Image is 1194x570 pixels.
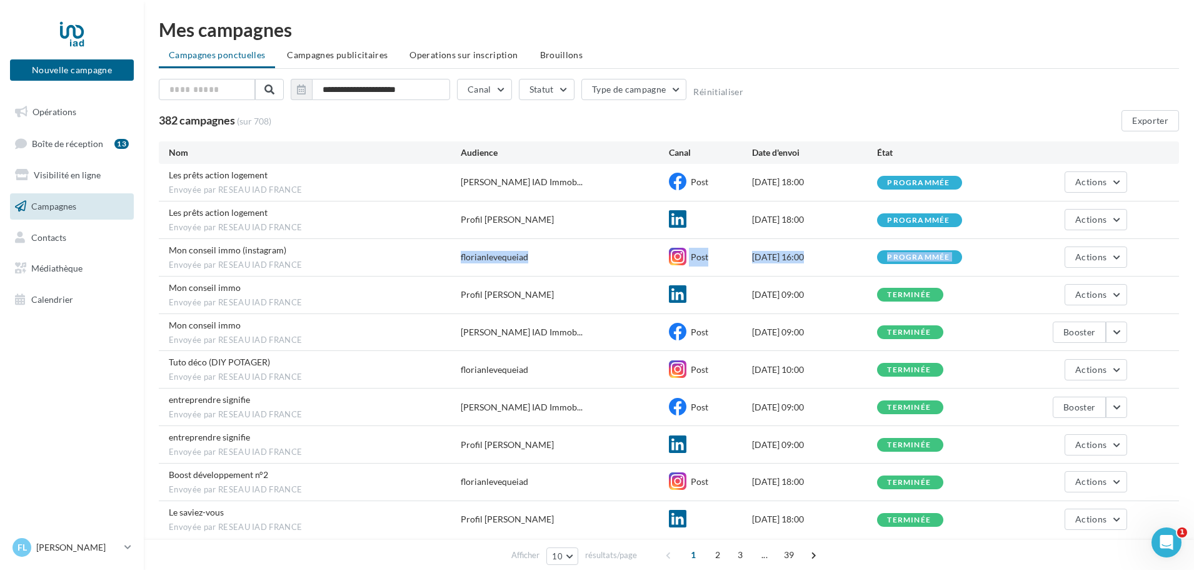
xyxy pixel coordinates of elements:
div: État [877,146,1002,159]
button: Actions [1065,471,1127,492]
a: Boîte de réception13 [8,130,136,157]
span: ... [755,545,775,565]
div: florianlevequeiad [461,476,528,488]
div: terminée [887,328,931,337]
div: [DATE] 18:00 [752,176,877,188]
div: Profil [PERSON_NAME] [461,288,554,301]
span: [PERSON_NAME] IAD Immob... [461,401,583,414]
div: [DATE] 18:00 [752,476,877,488]
span: Mon conseil immo [169,320,241,330]
span: FL [18,541,27,554]
a: Campagnes [8,193,136,220]
a: Contacts [8,225,136,251]
span: Contacts [31,232,66,242]
div: Audience [461,146,669,159]
span: Actions [1075,176,1106,187]
button: Statut [519,79,574,100]
span: Envoyée par RESEAU IAD FRANCE [169,222,461,233]
div: programmée [887,253,950,262]
a: Opérations [8,99,136,125]
span: Brouillons [540,49,583,60]
div: terminée [887,404,931,412]
div: Profil [PERSON_NAME] [461,439,554,451]
button: Réinitialiser [693,87,743,97]
span: Campagnes [31,201,76,211]
span: Post [691,476,708,487]
button: Actions [1065,247,1127,268]
button: Exporter [1121,110,1179,131]
span: Calendrier [31,294,73,305]
button: Actions [1065,209,1127,230]
span: Actions [1075,214,1106,225]
div: [DATE] 09:00 [752,401,877,414]
span: Envoyée par RESEAU IAD FRANCE [169,522,461,533]
span: 382 campagnes [159,113,235,127]
iframe: Intercom live chat [1151,527,1181,557]
span: Afficher [511,549,539,561]
span: (sur 708) [237,115,271,128]
span: Actions [1075,476,1106,487]
span: 2 [708,545,728,565]
div: terminée [887,479,931,487]
span: Envoyée par RESEAU IAD FRANCE [169,260,461,271]
span: Mon conseil immo [169,282,241,293]
button: Actions [1065,284,1127,305]
div: florianlevequeiad [461,251,528,263]
button: Actions [1065,509,1127,530]
span: Post [691,176,708,187]
div: [DATE] 10:00 [752,364,877,376]
div: [DATE] 09:00 [752,439,877,451]
div: 13 [114,139,129,149]
span: Post [691,402,708,412]
div: Profil [PERSON_NAME] [461,213,554,226]
div: florianlevequeiad [461,364,528,376]
span: Envoyée par RESEAU IAD FRANCE [169,297,461,308]
span: Visibilité en ligne [34,170,101,180]
div: Canal [669,146,752,159]
span: Envoyée par RESEAU IAD FRANCE [169,484,461,496]
button: Canal [457,79,512,100]
div: [DATE] 18:00 [752,513,877,526]
a: Calendrier [8,287,136,313]
span: Operations sur inscription [409,49,518,60]
span: Campagnes publicitaires [287,49,388,60]
span: Les prêts action logement [169,170,268,180]
button: Nouvelle campagne [10,59,134,81]
span: Le saviez-vous [169,507,224,517]
div: [DATE] 09:00 [752,288,877,301]
span: entreprendre signifie [169,432,250,442]
span: Envoyée par RESEAU IAD FRANCE [169,447,461,458]
div: programmée [887,179,950,187]
span: 3 [730,545,750,565]
span: 1 [683,545,703,565]
span: Les prêts action logement [169,207,268,218]
span: Opérations [33,106,76,117]
a: Visibilité en ligne [8,162,136,188]
span: Actions [1075,514,1106,524]
span: entreprendre signifie [169,394,250,405]
div: terminée [887,291,931,299]
div: terminée [887,516,931,524]
span: Actions [1075,252,1106,262]
span: Médiathèque [31,263,83,273]
span: 1 [1177,527,1187,537]
div: terminée [887,441,931,449]
p: [PERSON_NAME] [36,541,119,554]
span: Actions [1075,439,1106,450]
button: Booster [1053,397,1106,418]
span: Post [691,252,708,262]
span: 10 [552,551,563,561]
a: FL [PERSON_NAME] [10,536,134,559]
div: terminée [887,366,931,374]
span: Boîte de réception [32,138,103,148]
button: Actions [1065,171,1127,193]
button: Actions [1065,434,1127,455]
div: [DATE] 16:00 [752,251,877,263]
span: Actions [1075,364,1106,375]
button: Actions [1065,359,1127,380]
span: [PERSON_NAME] IAD Immob... [461,176,583,188]
span: Post [691,364,708,375]
span: Boost développement n°2 [169,469,268,480]
span: résultats/page [585,549,637,561]
div: Nom [169,146,461,159]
